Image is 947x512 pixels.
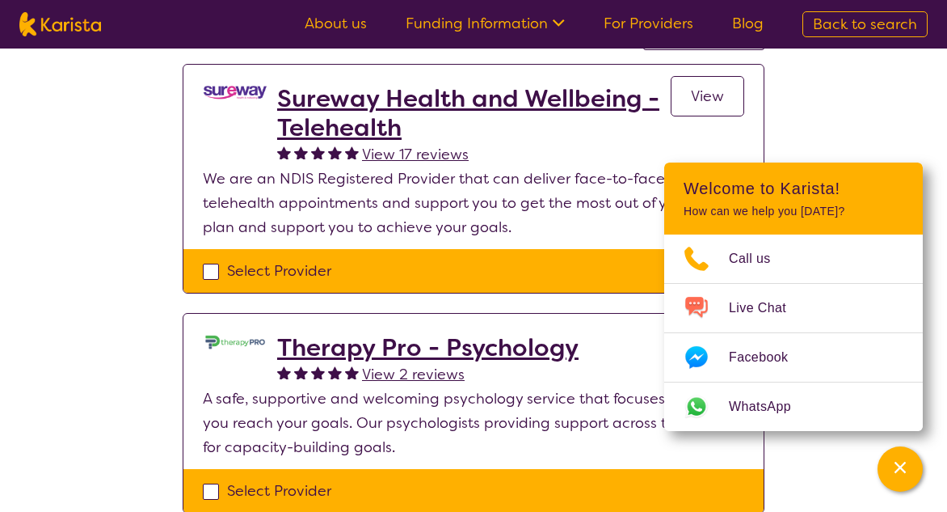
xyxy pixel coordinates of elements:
[203,333,267,351] img: dzo1joyl8vpkomu9m2qk.jpg
[328,366,342,379] img: fullstar
[729,296,806,320] span: Live Chat
[362,145,469,164] span: View 17 reviews
[277,333,579,362] a: Therapy Pro - Psychology
[203,84,267,101] img: vgwqq8bzw4bddvbx0uac.png
[664,383,923,431] a: Web link opens in a new tab.
[294,366,308,379] img: fullstar
[19,12,101,36] img: Karista logo
[729,345,807,370] span: Facebook
[305,14,367,33] a: About us
[878,446,923,492] button: Channel Menu
[729,247,790,271] span: Call us
[604,14,693,33] a: For Providers
[732,14,764,33] a: Blog
[691,87,724,106] span: View
[362,362,465,387] a: View 2 reviews
[671,76,744,116] a: View
[684,179,903,198] h2: Welcome to Karista!
[406,14,565,33] a: Funding Information
[362,365,465,384] span: View 2 reviews
[345,146,359,159] img: fullstar
[277,366,291,379] img: fullstar
[664,235,923,431] ul: Choose channel
[311,366,325,379] img: fullstar
[345,366,359,379] img: fullstar
[277,84,671,142] a: Sureway Health and Wellbeing - Telehealth
[328,146,342,159] img: fullstar
[684,205,903,218] p: How can we help you [DATE]?
[277,146,291,159] img: fullstar
[311,146,325,159] img: fullstar
[813,15,917,34] span: Back to search
[362,142,469,167] a: View 17 reviews
[203,387,744,459] p: A safe, supportive and welcoming psychology service that focuses on helping you reach your goals....
[203,167,744,239] p: We are an NDIS Registered Provider that can deliver face-to-face or telehealth appointments and s...
[664,163,923,431] div: Channel Menu
[802,11,928,37] a: Back to search
[294,146,308,159] img: fullstar
[729,395,810,419] span: WhatsApp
